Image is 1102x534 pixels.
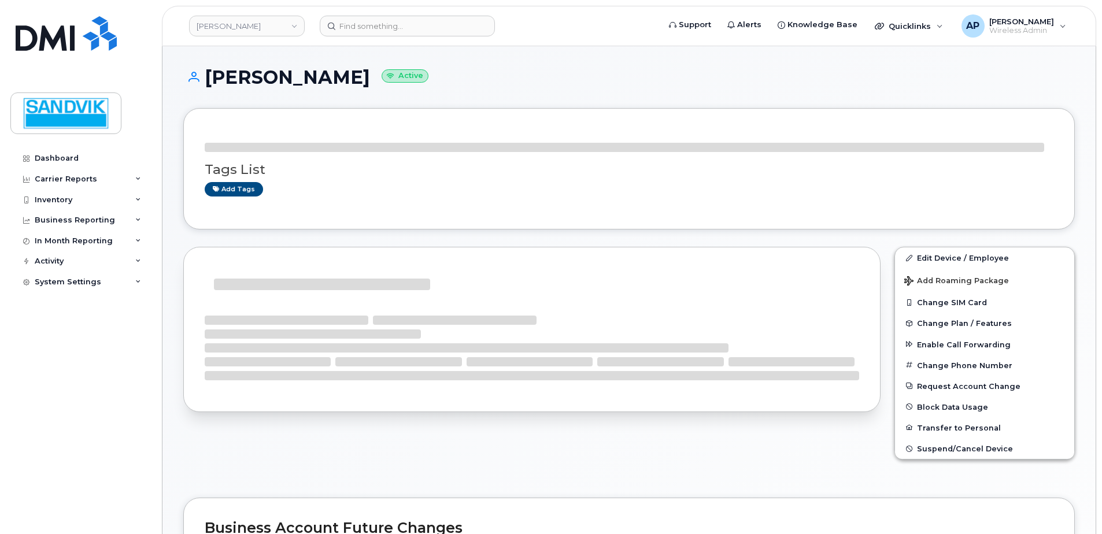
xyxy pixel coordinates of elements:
[205,182,263,196] a: Add tags
[895,396,1074,417] button: Block Data Usage
[917,444,1013,453] span: Suspend/Cancel Device
[895,334,1074,355] button: Enable Call Forwarding
[895,292,1074,313] button: Change SIM Card
[205,162,1053,177] h3: Tags List
[895,247,1074,268] a: Edit Device / Employee
[895,268,1074,292] button: Add Roaming Package
[917,340,1011,348] span: Enable Call Forwarding
[183,67,1075,87] h1: [PERSON_NAME]
[895,376,1074,396] button: Request Account Change
[904,276,1009,287] span: Add Roaming Package
[382,69,428,83] small: Active
[895,417,1074,438] button: Transfer to Personal
[895,313,1074,333] button: Change Plan / Features
[917,319,1012,328] span: Change Plan / Features
[895,355,1074,376] button: Change Phone Number
[895,438,1074,459] button: Suspend/Cancel Device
